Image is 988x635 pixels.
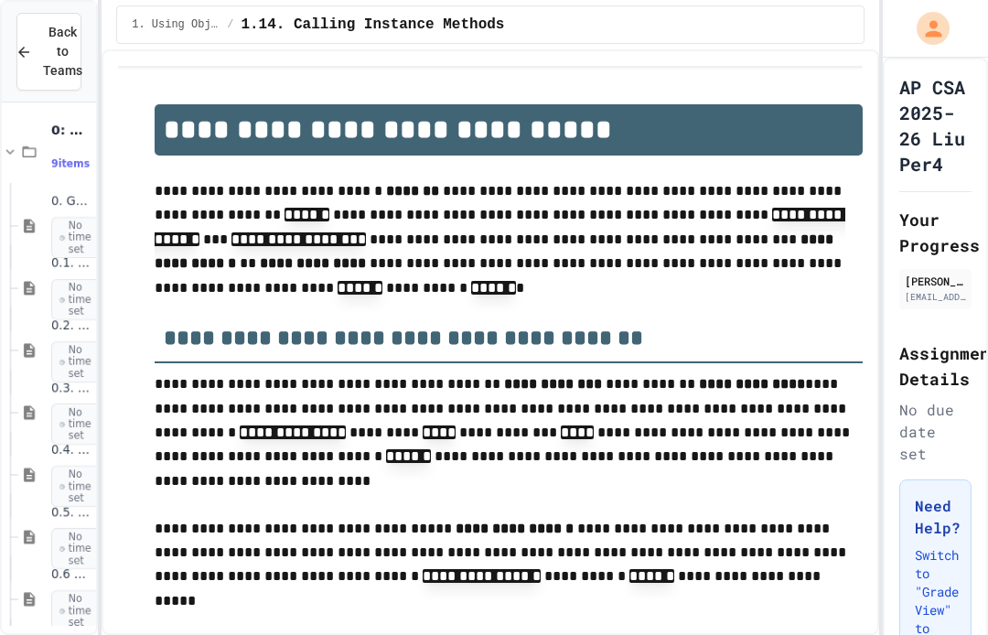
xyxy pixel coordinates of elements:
h2: Your Progress [899,207,972,258]
h1: AP CSA 2025-26 Liu Per4 [899,74,972,177]
span: No time set [51,590,105,632]
span: 9 items [51,158,90,170]
h3: Need Help? [915,495,956,539]
span: 0. Getting Started [51,194,92,210]
span: 0: Getting Started [51,122,92,138]
span: 0.2. About the AP CSA Exam [51,318,92,334]
span: No time set [51,404,105,446]
span: 0.6 Short PD Pretest [51,567,92,583]
span: 0.4. Java Development Environments [51,443,92,458]
span: / [227,17,233,32]
span: No time set [51,279,105,321]
div: No due date set [899,399,972,465]
div: My Account [897,7,954,49]
span: No time set [51,528,105,570]
div: [EMAIL_ADDRESS][DOMAIN_NAME] [905,290,966,304]
span: 0.5. Growth Mindset and Pair Programming [51,505,92,521]
span: 1. Using Objects and Methods [132,17,220,32]
span: 1.14. Calling Instance Methods [241,14,504,36]
iframe: chat widget [908,558,970,617]
span: No time set [51,341,105,383]
span: No time set [51,217,105,259]
button: Back to Teams [16,13,81,91]
span: Back to Teams [43,23,82,81]
span: No time set [51,466,105,508]
div: [PERSON_NAME] [905,273,966,289]
h2: Assignment Details [899,340,972,392]
span: 0.1. Preface [51,256,92,272]
span: 0.3. Transitioning from AP CSP to AP CSA [51,381,92,396]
